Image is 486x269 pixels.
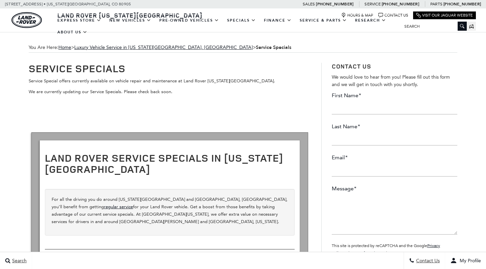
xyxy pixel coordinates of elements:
[223,15,260,26] a: Specials
[332,92,361,99] label: First Name
[10,258,27,264] span: Search
[29,43,457,53] span: You Are Here:
[351,15,390,26] a: Research
[416,13,473,18] a: Visit Our Jaguar Website
[74,45,253,50] a: Luxury Vehicle Service in [US_STATE][GEOGRAPHIC_DATA], [GEOGRAPHIC_DATA]
[53,15,399,38] nav: Main Navigation
[29,43,457,53] div: Breadcrumbs
[443,1,481,7] a: [PHONE_NUMBER]
[332,123,360,130] label: Last Name
[364,2,380,6] span: Service
[303,2,315,6] span: Sales
[332,63,457,70] h3: Contact Us
[45,151,283,176] strong: Land Rover Service Specials in [US_STATE][GEOGRAPHIC_DATA]
[256,44,291,51] strong: Service Specials
[74,45,291,50] span: >
[341,13,373,18] a: Hours & Map
[105,15,155,26] a: New Vehicles
[332,74,450,87] span: We would love to hear from you! Please fill out this form and we will get in touch with you shortly.
[155,15,223,26] a: Pre-Owned Vehicles
[58,45,71,50] a: Home
[332,154,348,161] label: Email
[382,1,419,7] a: [PHONE_NUMBER]
[29,88,311,96] p: We are currently updating our Service Specials. Please check back soon.
[430,2,442,6] span: Parts
[53,15,105,26] a: EXPRESS STORE
[414,258,440,264] span: Contact Us
[399,22,467,30] input: Search
[296,15,351,26] a: Service & Parts
[378,13,408,18] a: Contact Us
[57,11,202,19] span: Land Rover [US_STATE][GEOGRAPHIC_DATA]
[260,15,296,26] a: Finance
[445,252,486,269] button: user-profile-menu
[29,77,311,85] p: Service Special offers currently available on vehicle repair and maintenance at Land Rover [US_ST...
[104,204,133,209] a: regular service
[332,185,356,192] label: Message
[332,243,440,255] small: This site is protected by reCAPTCHA and the Google and apply.
[349,251,379,255] a: Terms of Service
[5,2,131,6] a: [STREET_ADDRESS] • [US_STATE][GEOGRAPHIC_DATA], CO 80905
[457,258,481,264] span: My Profile
[53,26,91,38] a: About Us
[11,12,42,28] img: Land Rover
[11,12,42,28] a: land-rover
[53,11,207,19] a: Land Rover [US_STATE][GEOGRAPHIC_DATA]
[52,196,288,225] p: For all the driving you do around [US_STATE][GEOGRAPHIC_DATA] and [GEOGRAPHIC_DATA], [GEOGRAPHIC_...
[316,1,353,7] a: [PHONE_NUMBER]
[58,45,291,50] span: >
[29,63,311,74] h1: Service Specials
